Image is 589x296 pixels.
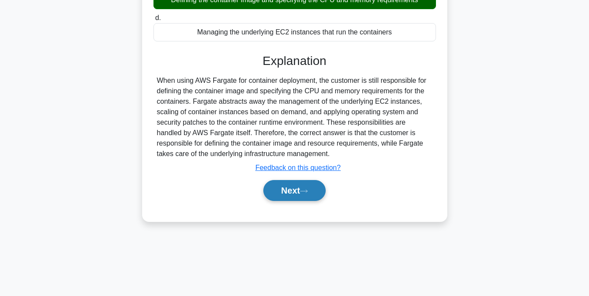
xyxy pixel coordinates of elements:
[159,54,431,68] h3: Explanation
[255,164,341,171] a: Feedback on this question?
[153,23,436,41] div: Managing the underlying EC2 instances that run the containers
[157,75,432,159] div: When using AWS Fargate for container deployment, the customer is still responsible for defining t...
[263,180,326,201] button: Next
[155,14,161,21] span: d.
